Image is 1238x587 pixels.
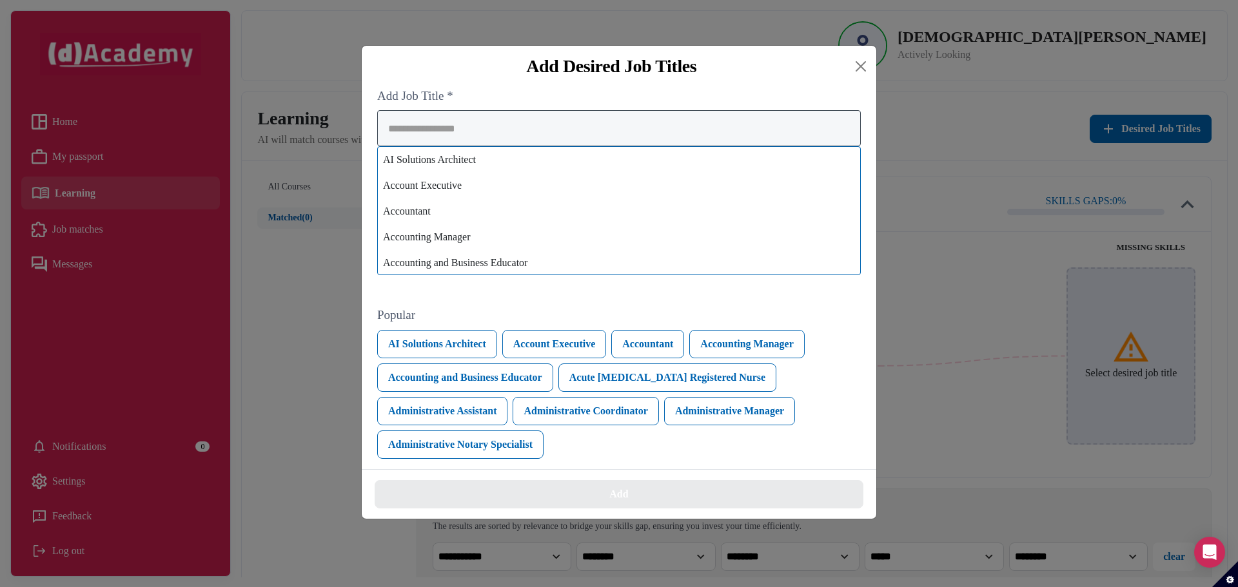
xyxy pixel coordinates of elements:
[1212,561,1238,587] button: Set cookie preferences
[689,330,804,358] button: Accounting Manager
[378,173,860,198] div: Account Executive
[502,330,607,358] button: Account Executive
[1194,537,1225,568] div: Open Intercom Messenger
[558,363,776,392] button: Acute [MEDICAL_DATA] Registered Nurse
[609,486,628,502] div: Add
[372,56,850,77] div: Add Desired Job Titles
[611,330,684,358] button: Accountant
[513,397,658,425] button: Administrative Coordinator
[377,397,507,425] button: Administrative Assistant
[377,306,861,325] label: Popular
[378,224,860,250] div: Accounting Manager
[378,250,860,276] div: Accounting and Business Educator
[378,147,860,173] div: AI Solutions Architect
[377,430,544,459] button: Administrative Notary Specialist
[850,56,871,77] button: Close
[378,198,860,224] div: Accountant
[377,87,861,106] label: Add Job Title *
[375,480,863,508] button: Add
[377,363,553,392] button: Accounting and Business Educator
[377,330,497,358] button: AI Solutions Architect
[664,397,795,425] button: Administrative Manager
